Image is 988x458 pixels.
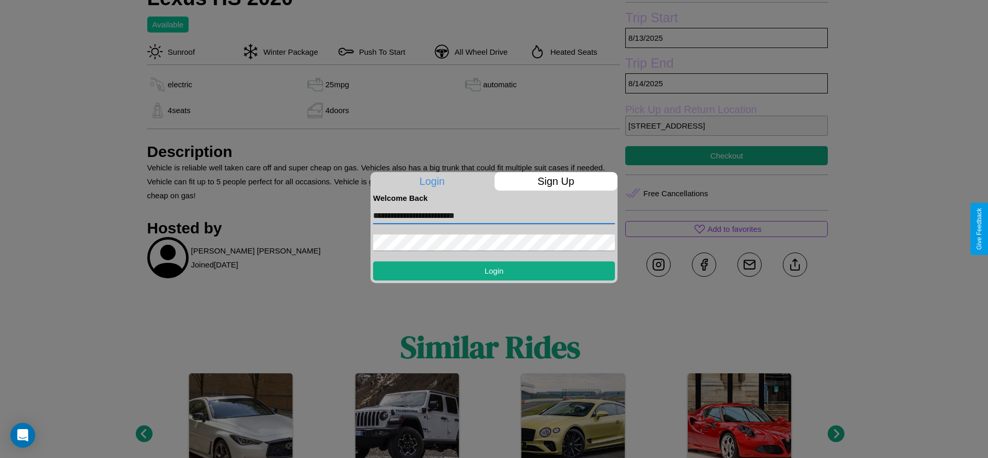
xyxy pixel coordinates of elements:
div: Open Intercom Messenger [10,423,35,448]
button: Login [373,261,615,280]
h4: Welcome Back [373,194,615,202]
p: Login [371,172,494,191]
p: Sign Up [495,172,618,191]
div: Give Feedback [976,208,983,250]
